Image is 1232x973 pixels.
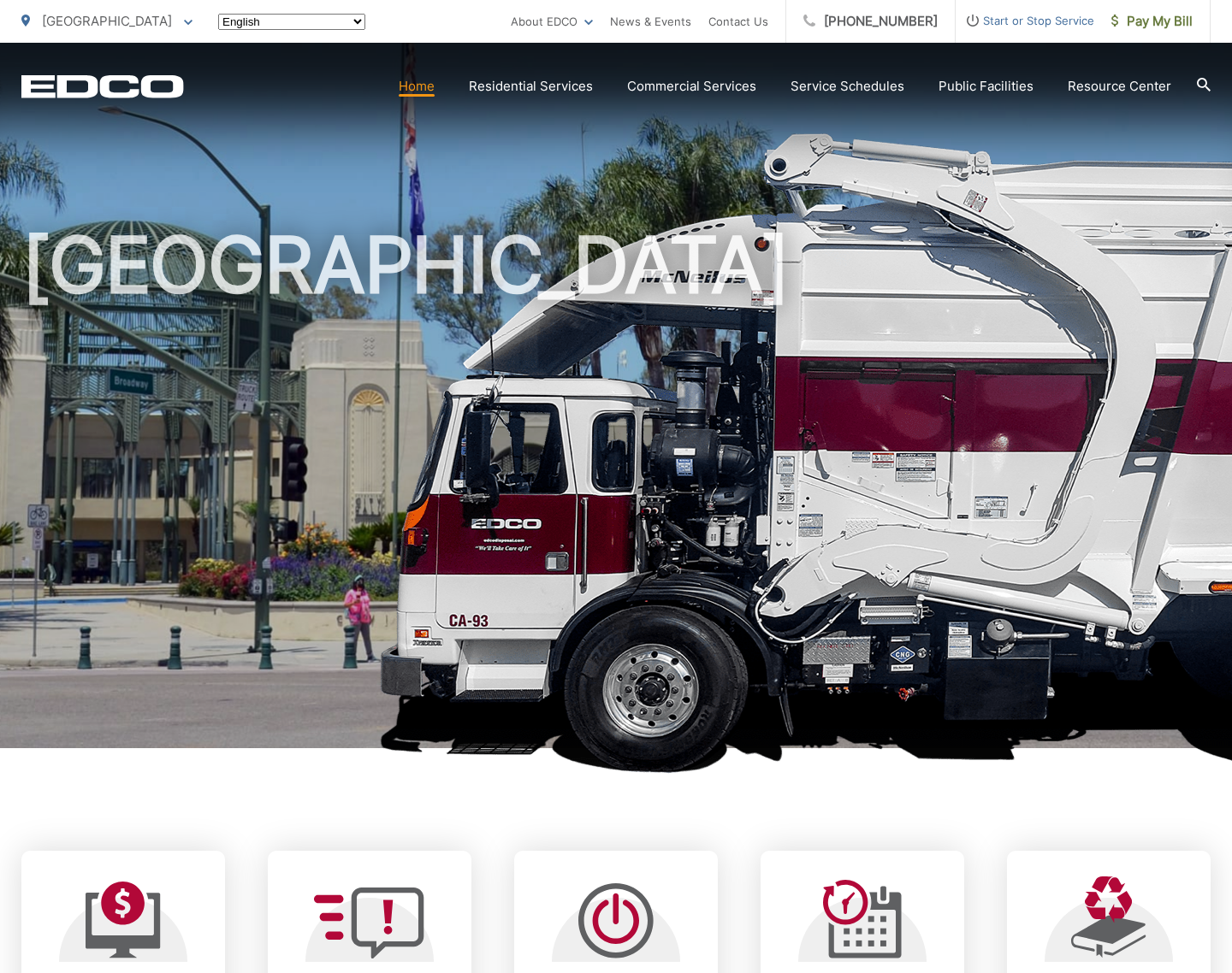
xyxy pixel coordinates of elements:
a: News & Events [610,11,691,32]
span: [GEOGRAPHIC_DATA] [42,13,172,29]
a: Home [399,76,435,97]
a: Public Facilities [939,76,1034,97]
span: Pay My Bill [1111,11,1193,32]
a: About EDCO [511,11,593,32]
a: Contact Us [708,11,768,32]
a: Commercial Services [627,76,756,97]
a: EDCD logo. Return to the homepage. [21,74,184,98]
a: Residential Services [469,76,593,97]
a: Resource Center [1068,76,1171,97]
a: Service Schedules [791,76,904,97]
select: Select a language [218,14,365,30]
h1: [GEOGRAPHIC_DATA] [21,222,1211,764]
